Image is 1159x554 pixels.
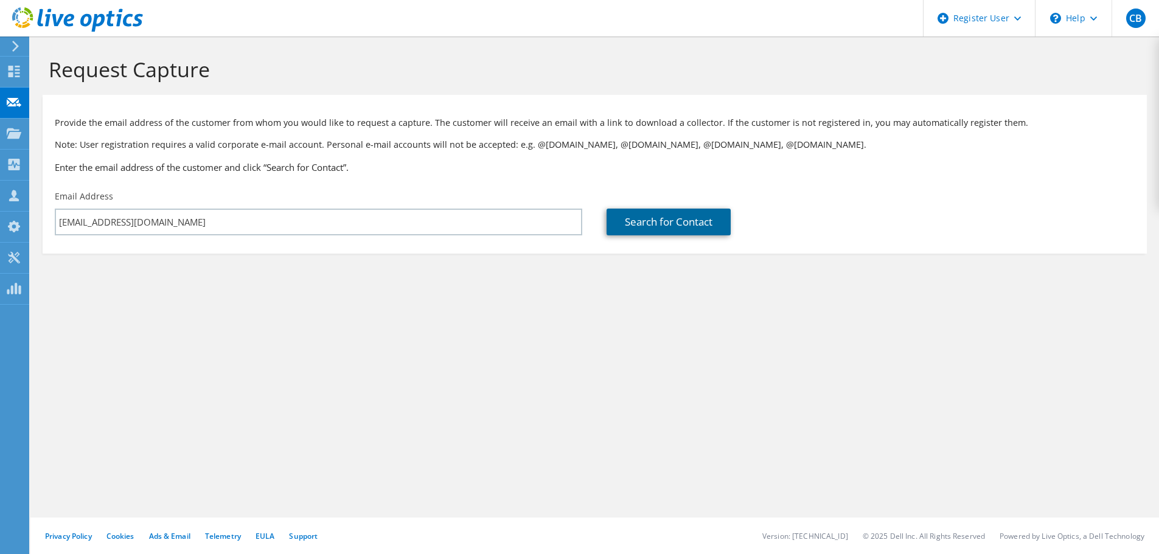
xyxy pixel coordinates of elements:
[1000,531,1144,541] li: Powered by Live Optics, a Dell Technology
[256,531,274,541] a: EULA
[55,138,1135,151] p: Note: User registration requires a valid corporate e-mail account. Personal e-mail accounts will ...
[205,531,241,541] a: Telemetry
[289,531,318,541] a: Support
[45,531,92,541] a: Privacy Policy
[55,116,1135,130] p: Provide the email address of the customer from whom you would like to request a capture. The cust...
[49,57,1135,82] h1: Request Capture
[607,209,731,235] a: Search for Contact
[149,531,190,541] a: Ads & Email
[762,531,848,541] li: Version: [TECHNICAL_ID]
[55,190,113,203] label: Email Address
[55,161,1135,174] h3: Enter the email address of the customer and click “Search for Contact”.
[863,531,985,541] li: © 2025 Dell Inc. All Rights Reserved
[106,531,134,541] a: Cookies
[1126,9,1146,28] span: CB
[1050,13,1061,24] svg: \n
